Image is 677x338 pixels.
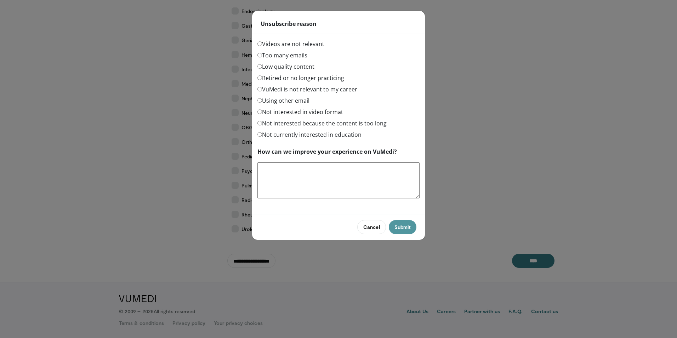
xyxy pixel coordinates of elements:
input: Not currently interested in education [257,132,262,137]
strong: Unsubscribe reason [261,19,317,28]
input: Retired or no longer practicing [257,75,262,80]
button: Cancel [357,220,386,234]
input: Not interested because the content is too long [257,121,262,125]
label: Too many emails [257,51,307,60]
label: Using other email [257,96,309,105]
input: Too many emails [257,53,262,57]
label: Not currently interested in education [257,130,362,139]
input: VuMedi is not relevant to my career [257,87,262,91]
label: VuMedi is not relevant to my career [257,85,357,94]
button: Submit [389,220,416,234]
input: Low quality content [257,64,262,69]
label: Not interested because the content is too long [257,119,387,128]
input: Using other email [257,98,262,103]
label: How can we improve your experience on VuMedi? [257,147,397,156]
input: Not interested in video format [257,109,262,114]
input: Videos are not relevant [257,41,262,46]
label: Retired or no longer practicing [257,74,344,82]
label: Not interested in video format [257,108,343,116]
label: Videos are not relevant [257,40,324,48]
label: Low quality content [257,62,314,71]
